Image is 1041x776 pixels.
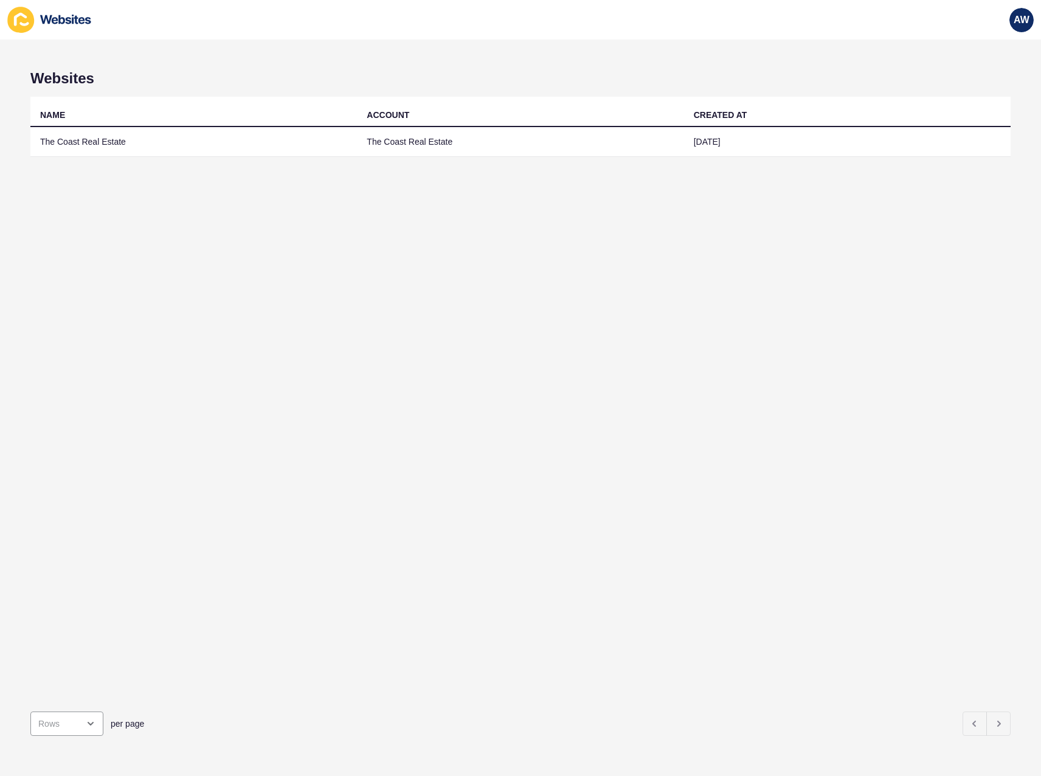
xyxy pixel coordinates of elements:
[694,109,747,121] div: CREATED AT
[40,109,65,121] div: NAME
[367,109,409,121] div: ACCOUNT
[30,127,357,157] td: The Coast Real Estate
[111,718,144,730] span: per page
[1014,14,1029,26] span: AW
[357,127,683,157] td: The Coast Real Estate
[30,70,1011,87] h1: Websites
[30,712,103,736] div: open menu
[684,127,1011,157] td: [DATE]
